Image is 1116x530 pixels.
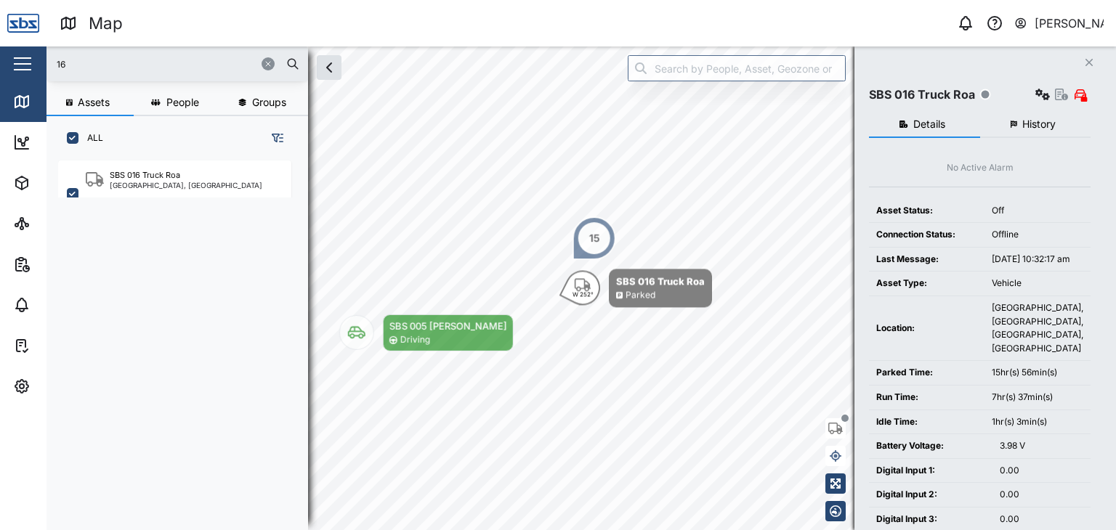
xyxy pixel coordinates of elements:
div: No Active Alarm [947,161,1014,175]
div: grid [58,155,307,518]
canvas: Map [46,46,1116,530]
div: Idle Time: [876,415,977,429]
div: Map marker [339,314,514,351]
div: Map [38,94,70,110]
div: Location: [876,322,977,335]
div: Map [89,11,123,36]
span: Groups [252,97,286,107]
div: [GEOGRAPHIC_DATA], [GEOGRAPHIC_DATA], [GEOGRAPHIC_DATA], [GEOGRAPHIC_DATA] [992,301,1083,355]
div: 15 [589,230,599,246]
div: Driving [400,333,429,347]
div: Digital Input 2: [876,488,985,502]
div: Alarms [38,297,83,313]
div: Vehicle [992,277,1083,290]
div: Off [992,204,1083,218]
span: History [1022,119,1056,129]
input: Search by People, Asset, Geozone or Place [628,55,846,81]
div: 3.98 V [1000,439,1083,453]
div: Digital Input 1: [876,464,985,478]
div: [DATE] 10:32:17 am [992,253,1083,266]
div: W 252° [573,292,594,298]
div: Offline [992,228,1083,242]
div: Connection Status: [876,228,977,242]
label: ALL [78,132,103,144]
div: Digital Input 3: [876,513,985,526]
div: 0.00 [1000,488,1083,502]
div: SBS 016 Truck Roa [869,86,975,104]
div: 1hr(s) 3min(s) [992,415,1083,429]
div: Run Time: [876,391,977,404]
div: 0.00 [1000,513,1083,526]
div: Dashboard [38,134,103,150]
span: People [166,97,199,107]
div: Parked [626,289,655,303]
span: Details [913,119,945,129]
div: Settings [38,378,89,394]
div: Reports [38,256,87,272]
div: SBS 005 [PERSON_NAME] [389,319,507,333]
img: Main Logo [7,7,39,39]
input: Search assets or drivers [55,53,299,75]
div: Asset Type: [876,277,977,290]
div: SBS 016 Truck Roa [110,169,180,182]
div: 7hr(s) 37min(s) [992,391,1083,404]
div: Assets [38,175,83,191]
div: [GEOGRAPHIC_DATA], [GEOGRAPHIC_DATA] [110,182,262,189]
div: 0.00 [1000,464,1083,478]
div: [PERSON_NAME] [1035,15,1104,33]
div: Last Message: [876,253,977,266]
div: Sites [38,216,73,232]
div: Parked Time: [876,366,977,380]
div: 15hr(s) 56min(s) [992,366,1083,380]
div: Map marker [565,269,712,307]
span: Assets [78,97,110,107]
div: Asset Status: [876,204,977,218]
div: SBS 016 Truck Roa [616,274,705,288]
div: Map marker [573,216,616,260]
div: Tasks [38,338,78,354]
button: [PERSON_NAME] [1014,13,1104,33]
div: Battery Voltage: [876,439,985,453]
